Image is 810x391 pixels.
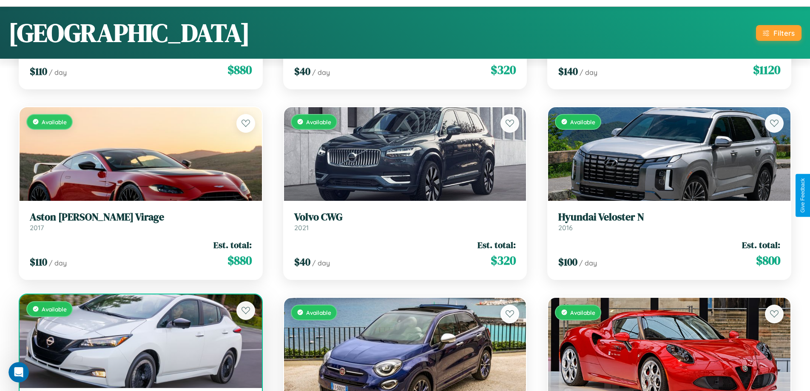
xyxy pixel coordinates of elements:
span: 2021 [294,223,309,232]
span: $ 140 [558,64,578,78]
span: / day [49,68,67,77]
span: 2016 [558,223,573,232]
span: / day [312,68,330,77]
span: Available [42,305,67,313]
a: Hyundai Veloster N2016 [558,211,780,232]
iframe: Intercom live chat [9,362,29,382]
span: Est. total: [477,239,516,251]
span: Est. total: [213,239,252,251]
span: / day [580,68,597,77]
span: Available [306,309,331,316]
div: Give Feedback [800,178,806,213]
span: $ 880 [227,61,252,78]
span: $ 320 [491,252,516,269]
span: $ 110 [30,255,47,269]
span: $ 880 [227,252,252,269]
h1: [GEOGRAPHIC_DATA] [9,15,250,50]
span: Available [570,118,595,126]
h3: Aston [PERSON_NAME] Virage [30,211,252,223]
a: Volvo CWG2021 [294,211,516,232]
span: / day [312,259,330,267]
h3: Hyundai Veloster N [558,211,780,223]
span: $ 40 [294,64,310,78]
a: Aston [PERSON_NAME] Virage2017 [30,211,252,232]
h3: Volvo CWG [294,211,516,223]
span: Available [570,309,595,316]
span: / day [49,259,67,267]
span: $ 800 [756,252,780,269]
span: $ 40 [294,255,310,269]
span: $ 1120 [753,61,780,78]
span: Est. total: [742,239,780,251]
span: / day [579,259,597,267]
span: $ 110 [30,64,47,78]
span: $ 100 [558,255,577,269]
span: Available [42,118,67,126]
span: Available [306,118,331,126]
button: Filters [756,25,801,41]
span: $ 320 [491,61,516,78]
div: Filters [773,29,795,37]
span: 2017 [30,223,44,232]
